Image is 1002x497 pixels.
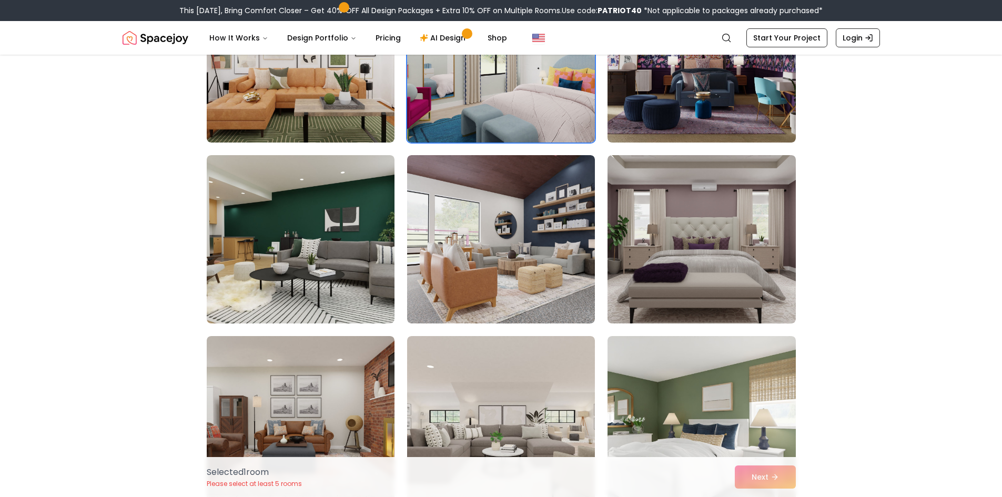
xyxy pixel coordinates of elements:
[532,32,545,44] img: United States
[407,155,595,323] img: Room room-5
[279,27,365,48] button: Design Portfolio
[123,21,880,55] nav: Global
[123,27,188,48] a: Spacejoy
[598,5,642,16] b: PATRIOT40
[836,28,880,47] a: Login
[201,27,277,48] button: How It Works
[367,27,409,48] a: Pricing
[207,466,302,479] p: Selected 1 room
[746,28,827,47] a: Start Your Project
[179,5,823,16] div: This [DATE], Bring Comfort Closer – Get 40% OFF All Design Packages + Extra 10% OFF on Multiple R...
[201,27,515,48] nav: Main
[479,27,515,48] a: Shop
[123,27,188,48] img: Spacejoy Logo
[207,480,302,488] p: Please select at least 5 rooms
[642,5,823,16] span: *Not applicable to packages already purchased*
[411,27,477,48] a: AI Design
[608,155,795,323] img: Room room-6
[562,5,642,16] span: Use code:
[207,155,394,323] img: Room room-4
